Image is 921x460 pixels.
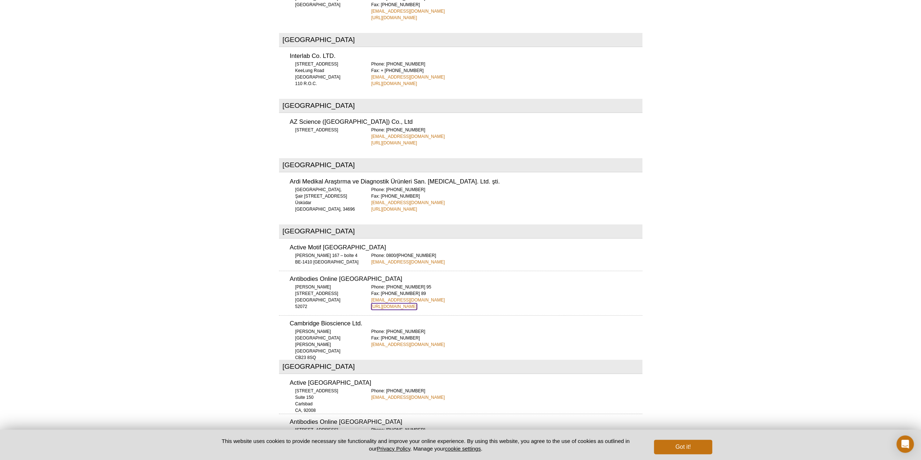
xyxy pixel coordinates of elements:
[371,140,417,146] a: [URL][DOMAIN_NAME]
[371,199,445,206] a: [EMAIL_ADDRESS][DOMAIN_NAME]
[371,14,417,21] a: [URL][DOMAIN_NAME]
[290,328,362,361] div: [PERSON_NAME][GEOGRAPHIC_DATA] [PERSON_NAME] [GEOGRAPHIC_DATA] CB23 8SQ
[371,80,417,87] a: [URL][DOMAIN_NAME]
[290,179,642,185] h3: Ardi Medikal Araştırma ve Diagnostik Ürünleri San. [MEDICAL_DATA]. Ltd. şti.
[371,284,642,310] div: Phone: [PHONE_NUMBER] 95 Fax: [PHONE_NUMBER] 89
[377,446,410,452] a: Privacy Policy
[290,119,642,125] h3: AZ Science ([GEOGRAPHIC_DATA]) Co., Ltd
[371,388,642,401] div: Phone: [PHONE_NUMBER]
[290,419,642,425] h3: Antibodies Online [GEOGRAPHIC_DATA]
[371,133,445,140] a: [EMAIL_ADDRESS][DOMAIN_NAME]
[654,440,712,454] button: Got it!
[371,127,642,146] div: Phone: [PHONE_NUMBER]
[371,186,642,212] div: Phone: [PHONE_NUMBER] Fax: [PHONE_NUMBER]
[209,437,642,452] p: This website uses cookies to provide necessary site functionality and improve your online experie...
[279,99,642,113] h2: [GEOGRAPHIC_DATA]
[290,61,362,87] div: [STREET_ADDRESS] KeeLung Road [GEOGRAPHIC_DATA] 110 R.O.C.
[371,259,445,265] a: [EMAIL_ADDRESS][DOMAIN_NAME]
[290,380,642,386] h3: Active [GEOGRAPHIC_DATA]
[371,8,445,14] a: [EMAIL_ADDRESS][DOMAIN_NAME]
[371,61,642,87] div: Phone: [PHONE_NUMBER] Fax: + [PHONE_NUMBER]
[371,328,642,348] div: Phone: [PHONE_NUMBER] Fax: [PHONE_NUMBER]
[290,427,362,453] div: [STREET_ADDRESS] Suite 145 [GEOGRAPHIC_DATA] GA, 30338
[279,33,642,47] h2: [GEOGRAPHIC_DATA]
[290,321,642,327] h3: Cambridge Bioscience Ltd.
[279,224,642,239] h2: [GEOGRAPHIC_DATA]
[290,245,642,251] h3: Active Motif [GEOGRAPHIC_DATA]
[290,252,362,265] div: [PERSON_NAME] 167 – boîte 4 BE-1410 [GEOGRAPHIC_DATA]
[371,74,445,80] a: [EMAIL_ADDRESS][DOMAIN_NAME]
[279,360,642,374] h2: [GEOGRAPHIC_DATA]
[371,206,417,212] a: [URL][DOMAIN_NAME]
[290,388,362,414] div: [STREET_ADDRESS] Suite 150 Carlsbad CA, 92008
[371,297,445,303] a: [EMAIL_ADDRESS][DOMAIN_NAME]
[290,186,362,212] div: [GEOGRAPHIC_DATA], Şair [STREET_ADDRESS] Üsküdar [GEOGRAPHIC_DATA], 34696
[290,127,362,140] div: [STREET_ADDRESS]
[290,284,362,310] div: [PERSON_NAME][STREET_ADDRESS] [GEOGRAPHIC_DATA] 52072
[371,341,445,348] a: [EMAIL_ADDRESS][DOMAIN_NAME]
[371,252,642,265] div: Phone: 0800/[PHONE_NUMBER]
[896,435,914,453] div: Open Intercom Messenger
[279,158,642,172] h2: [GEOGRAPHIC_DATA]
[371,394,445,401] a: [EMAIL_ADDRESS][DOMAIN_NAME]
[371,427,642,453] div: Phone: [PHONE_NUMBER] Fax: [PHONE_NUMBER]
[290,53,642,59] h3: Interlab Co. LTD.
[290,276,642,282] h3: Antibodies Online [GEOGRAPHIC_DATA]
[445,446,481,452] button: cookie settings
[371,303,417,310] a: [URL][DOMAIN_NAME]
